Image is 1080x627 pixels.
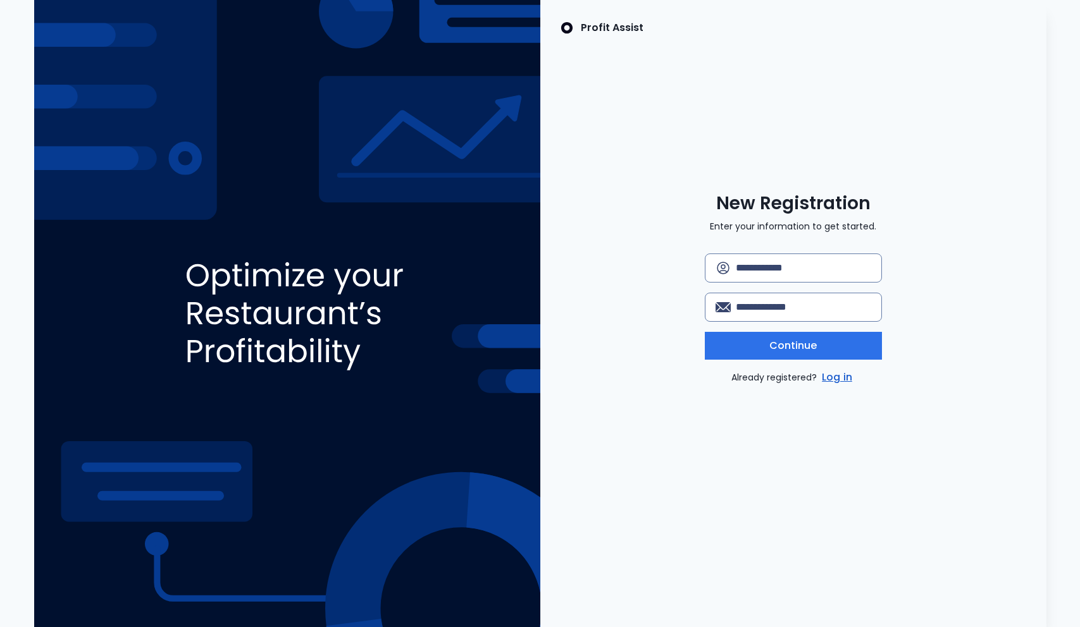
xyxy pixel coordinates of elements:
[716,192,871,215] span: New Registration
[705,332,882,360] button: Continue
[731,370,855,385] p: Already registered?
[710,220,876,233] p: Enter your information to get started.
[769,338,817,353] span: Continue
[561,20,573,35] img: SpotOn Logo
[581,20,643,35] p: Profit Assist
[819,370,855,385] a: Log in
